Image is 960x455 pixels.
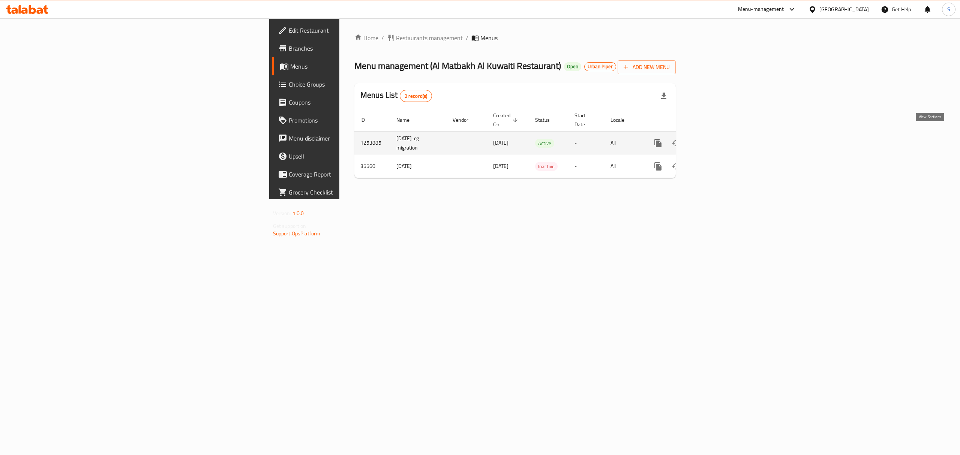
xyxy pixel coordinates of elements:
[354,33,676,42] nav: breadcrumb
[289,152,424,161] span: Upsell
[574,111,595,129] span: Start Date
[273,208,291,218] span: Version:
[272,21,430,39] a: Edit Restaurant
[396,115,419,124] span: Name
[272,147,430,165] a: Upsell
[655,87,673,105] div: Export file
[947,5,950,13] span: S
[289,80,424,89] span: Choice Groups
[272,75,430,93] a: Choice Groups
[289,26,424,35] span: Edit Restaurant
[610,115,634,124] span: Locale
[667,157,685,175] button: Change Status
[289,170,424,179] span: Coverage Report
[618,60,676,74] button: Add New Menu
[535,139,554,148] span: Active
[568,131,604,155] td: -
[400,93,432,100] span: 2 record(s)
[273,229,321,238] a: Support.OpsPlatform
[453,115,478,124] span: Vendor
[272,111,430,129] a: Promotions
[568,155,604,178] td: -
[535,162,558,171] span: Inactive
[292,208,304,218] span: 1.0.0
[354,109,727,178] table: enhanced table
[289,98,424,107] span: Coupons
[289,44,424,53] span: Branches
[624,63,670,72] span: Add New Menu
[289,134,424,143] span: Menu disclaimer
[493,111,520,129] span: Created On
[604,155,643,178] td: All
[360,115,375,124] span: ID
[289,116,424,125] span: Promotions
[272,183,430,201] a: Grocery Checklist
[819,5,869,13] div: [GEOGRAPHIC_DATA]
[400,90,432,102] div: Total records count
[535,115,559,124] span: Status
[480,33,498,42] span: Menus
[564,62,581,71] div: Open
[272,165,430,183] a: Coverage Report
[466,33,468,42] li: /
[354,57,561,74] span: Menu management ( Al Matbakh Al Kuwaiti Restaurant )
[649,134,667,152] button: more
[290,62,424,71] span: Menus
[272,39,430,57] a: Branches
[273,221,307,231] span: Get support on:
[360,90,432,102] h2: Menus List
[272,129,430,147] a: Menu disclaimer
[738,5,784,14] div: Menu-management
[564,63,581,70] span: Open
[585,63,616,70] span: Urban Piper
[493,138,508,148] span: [DATE]
[272,93,430,111] a: Coupons
[649,157,667,175] button: more
[667,134,685,152] button: Change Status
[289,188,424,197] span: Grocery Checklist
[604,131,643,155] td: All
[272,57,430,75] a: Menus
[643,109,727,132] th: Actions
[493,161,508,171] span: [DATE]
